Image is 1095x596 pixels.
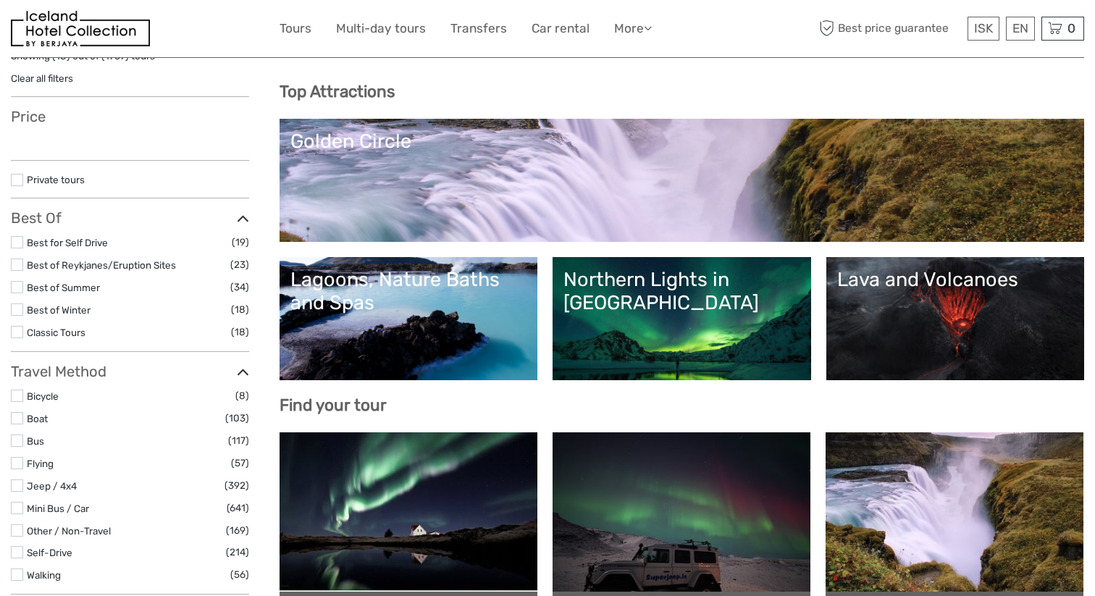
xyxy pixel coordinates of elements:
div: Showing ( ) out of ( ) tours [11,49,249,72]
a: Tours [280,18,311,39]
span: (8) [235,387,249,404]
a: Car rental [532,18,590,39]
div: Northern Lights in [GEOGRAPHIC_DATA] [563,268,800,315]
a: Best for Self Drive [27,237,108,248]
a: Bus [27,435,44,447]
a: More [614,18,652,39]
a: Walking [27,569,61,581]
div: Lava and Volcanoes [837,268,1074,291]
a: Clear all filters [11,72,73,84]
span: Best price guarantee [816,17,965,41]
a: Multi-day tours [336,18,426,39]
h3: Price [11,108,249,125]
a: Best of Summer [27,282,100,293]
span: (56) [230,566,249,583]
a: Jeep / 4x4 [27,480,77,492]
span: ISK [974,21,993,35]
a: Northern Lights in [GEOGRAPHIC_DATA] [563,268,800,369]
div: Lagoons, Nature Baths and Spas [290,268,527,315]
a: Flying [27,458,54,469]
a: Best of Winter [27,304,91,316]
a: Golden Circle [290,130,1074,231]
span: (103) [225,410,249,427]
span: (18) [231,324,249,340]
span: (34) [230,279,249,295]
a: Transfers [450,18,507,39]
a: Lagoons, Nature Baths and Spas [290,268,527,369]
span: (214) [226,544,249,561]
a: Best of Reykjanes/Eruption Sites [27,259,176,271]
span: (57) [231,455,249,471]
span: (18) [231,301,249,318]
a: Classic Tours [27,327,85,338]
span: (169) [226,522,249,539]
a: Lava and Volcanoes [837,268,1074,369]
a: Boat [27,413,48,424]
div: EN [1006,17,1035,41]
a: Bicycle [27,390,59,402]
b: Find your tour [280,395,387,415]
h3: Best Of [11,209,249,227]
span: 0 [1065,21,1078,35]
span: (19) [232,234,249,251]
h3: Travel Method [11,363,249,380]
span: (117) [228,432,249,449]
b: Top Attractions [280,82,395,101]
span: (641) [227,500,249,516]
a: Other / Non-Travel [27,525,111,537]
a: Self-Drive [27,547,72,558]
span: (392) [225,477,249,494]
img: 481-8f989b07-3259-4bb0-90ed-3da368179bdc_logo_small.jpg [11,11,150,46]
a: Mini Bus / Car [27,503,89,514]
a: Private tours [27,174,85,185]
div: Golden Circle [290,130,1074,153]
span: (23) [230,256,249,273]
